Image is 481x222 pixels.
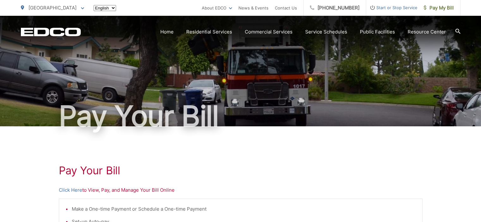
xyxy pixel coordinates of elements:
li: Make a One-time Payment or Schedule a One-time Payment [72,205,416,213]
a: Home [160,28,174,36]
span: [GEOGRAPHIC_DATA] [28,5,77,11]
a: Click Here [59,186,82,194]
h1: Pay Your Bill [59,164,422,177]
h1: Pay Your Bill [21,100,460,132]
a: Resource Center [408,28,446,36]
a: News & Events [238,4,268,12]
span: Pay My Bill [424,4,454,12]
select: Select a language [94,5,116,11]
a: Contact Us [275,4,297,12]
p: to View, Pay, and Manage Your Bill Online [59,186,422,194]
a: About EDCO [202,4,232,12]
a: Service Schedules [305,28,347,36]
a: Public Facilities [360,28,395,36]
a: EDCD logo. Return to the homepage. [21,27,81,36]
a: Residential Services [186,28,232,36]
a: Commercial Services [245,28,293,36]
